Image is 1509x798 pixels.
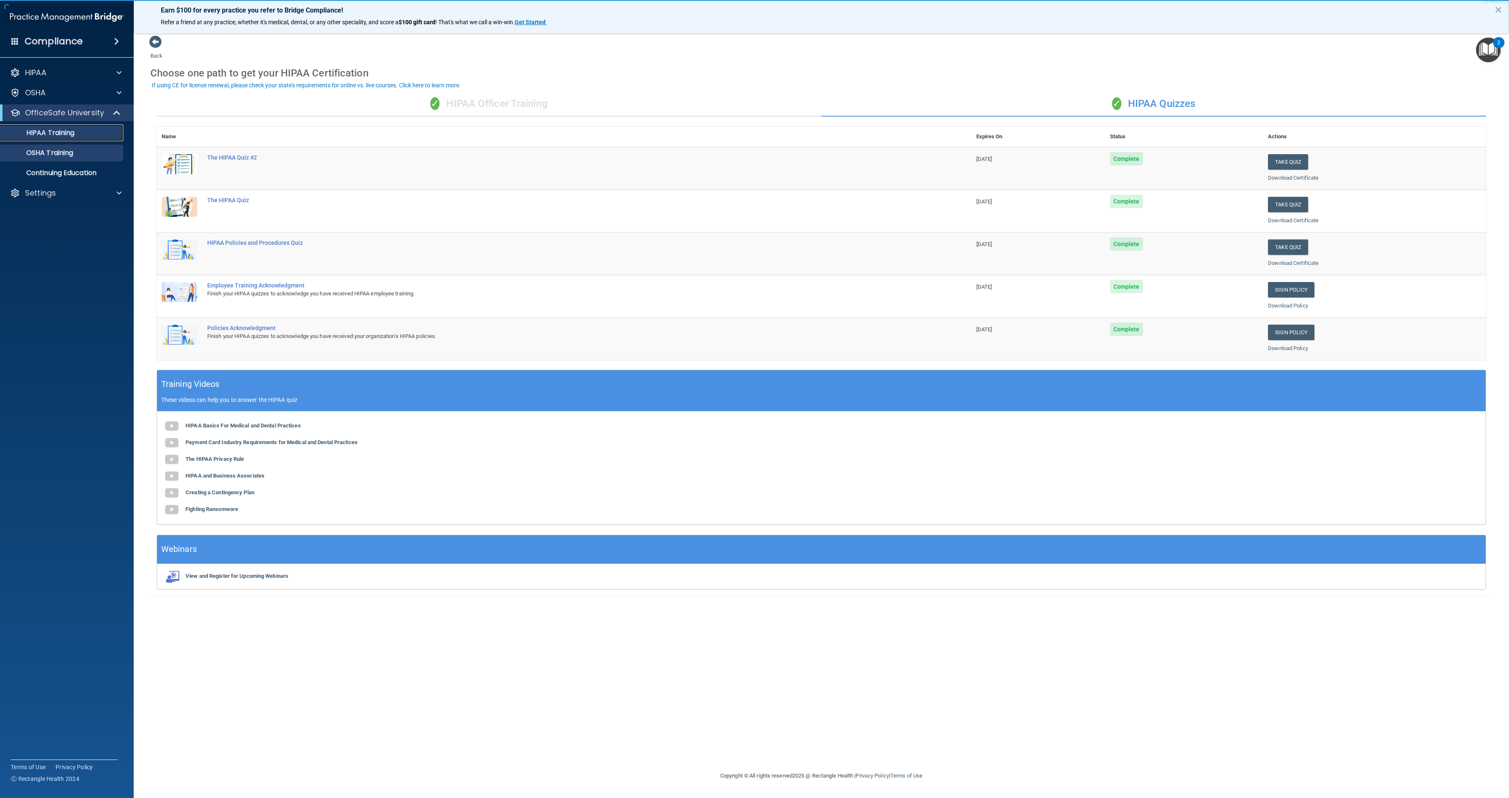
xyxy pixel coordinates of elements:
[821,91,1486,117] div: HIPAA Quizzes
[163,468,180,485] img: gray_youtube_icon.38fcd6cc.png
[1110,323,1143,336] span: Complete
[399,19,435,25] strong: $100 gift card
[157,127,202,147] th: Name
[207,331,930,341] div: Finish your HIPAA quizzes to acknowledge you have received your organization’s HIPAA policies.
[1268,175,1318,181] a: Download Certificate
[25,68,46,78] p: HIPAA
[163,451,180,468] img: gray_youtube_icon.38fcd6cc.png
[185,506,238,512] b: Fighting Ransomware
[1105,127,1263,147] th: Status
[56,763,93,771] a: Privacy Policy
[5,149,73,157] p: OSHA Training
[976,326,992,333] span: [DATE]
[207,154,930,161] div: The HIPAA Quiz #2
[1263,127,1486,147] th: Actions
[430,97,439,110] span: ✓
[207,239,930,246] div: HIPAA Policies and Procedures Quiz
[163,485,180,501] img: gray_youtube_icon.38fcd6cc.png
[163,501,180,518] img: gray_youtube_icon.38fcd6cc.png
[11,763,46,771] a: Terms of Use
[161,19,399,25] span: Refer a friend at any practice, whether it's medical, dental, or any other speciality, and score a
[150,81,462,89] button: If using CE for license renewal, please check your state's requirements for online vs. live cours...
[1268,302,1308,309] a: Download Policy
[10,88,122,98] a: OSHA
[207,325,930,331] div: Policies Acknowledgment
[161,396,1481,403] p: These videos can help you to answer the HIPAA quiz
[1497,43,1500,53] div: 2
[435,19,515,25] span: ! That's what we call a win-win.
[1110,237,1143,251] span: Complete
[976,198,992,205] span: [DATE]
[5,169,119,177] p: Continuing Education
[152,82,461,88] div: If using CE for license renewal, please check your state's requirements for online vs. live cours...
[1268,154,1308,170] button: Take Quiz
[10,9,124,25] img: PMB logo
[185,473,264,479] b: HIPAA and Business Associates
[976,284,992,290] span: [DATE]
[25,188,56,198] p: Settings
[163,435,180,451] img: gray_youtube_icon.38fcd6cc.png
[976,241,992,247] span: [DATE]
[1364,739,1499,772] iframe: Drift Widget Chat Controller
[25,88,46,98] p: OSHA
[207,282,930,289] div: Employee Training Acknowledgment
[1268,282,1314,297] a: Sign Policy
[976,156,992,162] span: [DATE]
[161,377,220,391] h5: Training Videos
[1268,260,1318,266] a: Download Certificate
[163,418,180,435] img: gray_youtube_icon.38fcd6cc.png
[157,91,821,117] div: HIPAA Officer Training
[890,773,922,779] a: Terms of Use
[515,19,546,25] strong: Get Started
[5,129,74,137] p: HIPAA Training
[163,570,180,583] img: webinarIcon.c7ebbf15.png
[1112,97,1121,110] span: ✓
[161,542,197,557] h5: Webinars
[10,68,122,78] a: HIPAA
[856,773,889,779] a: Privacy Policy
[1110,280,1143,293] span: Complete
[161,6,1482,14] p: Earn $100 for every practice you refer to Bridge Compliance!
[25,108,104,118] p: OfficeSafe University
[150,43,163,59] a: Back
[515,19,547,25] a: Get Started
[1110,152,1143,165] span: Complete
[1268,345,1308,351] a: Download Policy
[1110,195,1143,208] span: Complete
[1268,239,1308,255] button: Take Quiz
[185,573,288,579] b: View and Register for Upcoming Webinars
[185,456,244,462] b: The HIPAA Privacy Rule
[185,489,254,496] b: Creating a Contingency Plan
[971,127,1105,147] th: Expires On
[150,61,1492,85] div: Choose one path to get your HIPAA Certification
[185,422,301,429] b: HIPAA Basics For Medical and Dental Practices
[669,762,974,789] div: Copyright © All rights reserved 2025 @ Rectangle Health | |
[25,36,83,47] h4: Compliance
[207,289,930,299] div: Finish your HIPAA quizzes to acknowledge you have received HIPAA employee training.
[10,108,121,118] a: OfficeSafe University
[185,439,358,445] b: Payment Card Industry Requirements for Medical and Dental Practices
[1268,217,1318,224] a: Download Certificate
[11,775,79,783] span: Ⓒ Rectangle Health 2024
[10,188,122,198] a: Settings
[207,197,930,203] div: The HIPAA Quiz
[1494,3,1502,16] button: Close
[1268,325,1314,340] a: Sign Policy
[1268,197,1308,212] button: Take Quiz
[1476,38,1501,62] button: Open Resource Center, 2 new notifications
